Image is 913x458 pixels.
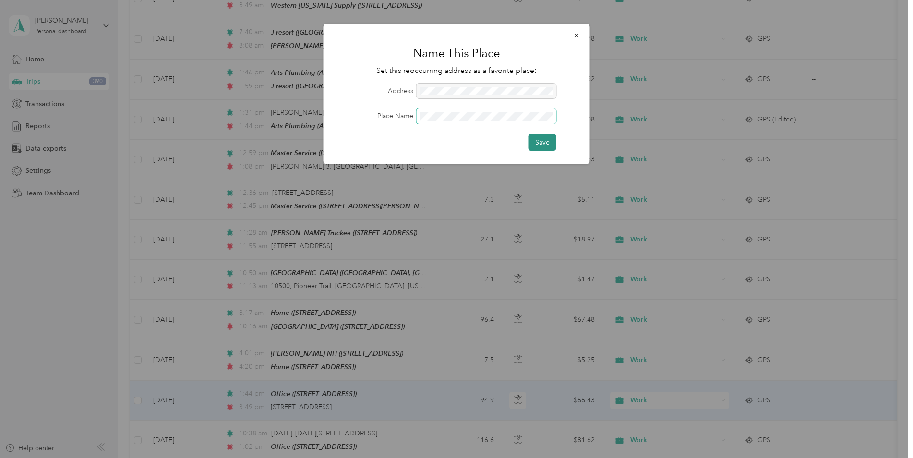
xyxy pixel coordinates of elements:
iframe: Everlance-gr Chat Button Frame [859,404,913,458]
button: Save [529,134,556,151]
label: Place Name [337,111,413,121]
h1: Name This Place [337,42,577,65]
label: Address [337,86,413,96]
p: Set this reoccurring address as a favorite place: [337,65,577,77]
